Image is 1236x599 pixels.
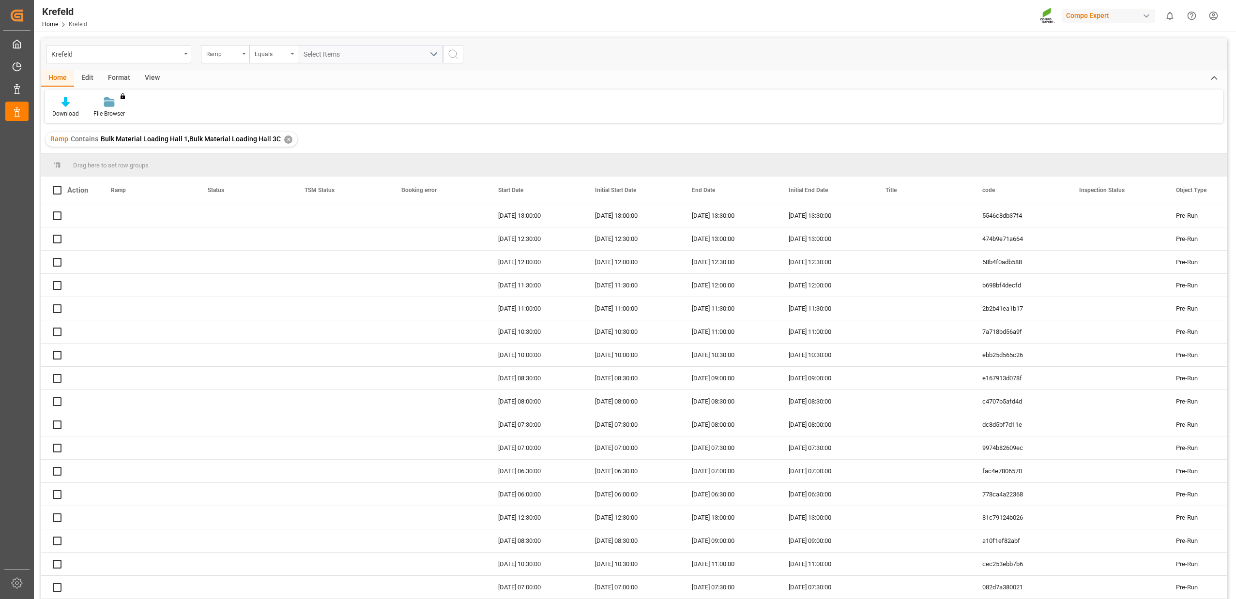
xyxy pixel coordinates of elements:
[583,367,680,389] div: [DATE] 08:30:00
[487,553,583,575] div: [DATE] 10:30:00
[41,460,99,483] div: Press SPACE to select this row.
[73,162,149,169] span: Drag here to set row groups
[41,227,99,251] div: Press SPACE to select this row.
[680,297,777,320] div: [DATE] 11:30:00
[249,45,298,63] button: open menu
[208,187,224,194] span: Status
[971,576,1068,599] div: 082d7a380021
[487,413,583,436] div: [DATE] 07:30:00
[41,390,99,413] div: Press SPACE to select this row.
[583,227,680,250] div: [DATE] 12:30:00
[41,320,99,344] div: Press SPACE to select this row.
[680,367,777,389] div: [DATE] 09:00:00
[789,187,828,194] span: Initial End Date
[971,204,1068,227] div: 5546c8db37f4
[41,413,99,436] div: Press SPACE to select this row.
[41,529,99,553] div: Press SPACE to select this row.
[777,529,874,552] div: [DATE] 09:00:00
[487,576,583,599] div: [DATE] 07:00:00
[971,320,1068,343] div: 7a718bd56a9f
[971,506,1068,529] div: 81c79124b026
[583,274,680,297] div: [DATE] 11:30:00
[304,50,345,58] span: Select Items
[41,553,99,576] div: Press SPACE to select this row.
[42,21,58,28] a: Home
[692,187,715,194] span: End Date
[1062,9,1155,23] div: Compo Expert
[41,344,99,367] div: Press SPACE to select this row.
[305,187,335,194] span: TSM Status
[41,506,99,529] div: Press SPACE to select this row.
[777,204,874,227] div: [DATE] 13:30:00
[255,47,288,59] div: Equals
[487,483,583,506] div: [DATE] 06:00:00
[971,227,1068,250] div: 474b9e71a664
[67,186,88,195] div: Action
[41,297,99,320] div: Press SPACE to select this row.
[595,187,636,194] span: Initial Start Date
[680,204,777,227] div: [DATE] 13:30:00
[401,187,437,194] span: Booking error
[487,344,583,366] div: [DATE] 10:00:00
[487,529,583,552] div: [DATE] 08:30:00
[971,251,1068,273] div: 58b4f0adb588
[777,344,874,366] div: [DATE] 10:30:00
[971,297,1068,320] div: 2b2b41ea1b17
[680,413,777,436] div: [DATE] 08:00:00
[443,45,463,63] button: search button
[680,506,777,529] div: [DATE] 13:00:00
[971,274,1068,297] div: b698bf4decfd
[111,187,126,194] span: Ramp
[487,367,583,389] div: [DATE] 08:30:00
[201,45,249,63] button: open menu
[583,344,680,366] div: [DATE] 10:00:00
[982,187,995,194] span: code
[680,529,777,552] div: [DATE] 09:00:00
[42,4,87,19] div: Krefeld
[777,390,874,413] div: [DATE] 08:30:00
[487,297,583,320] div: [DATE] 11:00:00
[680,553,777,575] div: [DATE] 11:00:00
[583,529,680,552] div: [DATE] 08:30:00
[583,390,680,413] div: [DATE] 08:00:00
[583,576,680,599] div: [DATE] 07:00:00
[487,274,583,297] div: [DATE] 11:30:00
[583,436,680,459] div: [DATE] 07:00:00
[680,227,777,250] div: [DATE] 13:00:00
[487,436,583,459] div: [DATE] 07:00:00
[777,436,874,459] div: [DATE] 07:30:00
[971,344,1068,366] div: ebb25d565c26
[487,251,583,273] div: [DATE] 12:00:00
[101,70,137,87] div: Format
[680,460,777,482] div: [DATE] 07:00:00
[583,506,680,529] div: [DATE] 12:30:00
[298,45,443,63] button: open menu
[680,251,777,273] div: [DATE] 12:30:00
[971,413,1068,436] div: dc8d5bf7d11e
[680,320,777,343] div: [DATE] 11:00:00
[1062,6,1159,25] button: Compo Expert
[1181,5,1203,27] button: Help Center
[51,47,181,60] div: Krefeld
[777,227,874,250] div: [DATE] 13:00:00
[680,344,777,366] div: [DATE] 10:30:00
[583,460,680,482] div: [DATE] 06:30:00
[971,553,1068,575] div: cec253ebb7b6
[498,187,523,194] span: Start Date
[206,47,239,59] div: Ramp
[487,460,583,482] div: [DATE] 06:30:00
[1040,7,1055,24] img: Screenshot%202023-09-29%20at%2010.02.21.png_1712312052.png
[41,576,99,599] div: Press SPACE to select this row.
[101,135,281,143] span: Bulk Material Loading Hall 1,Bulk Material Loading Hall 3C
[885,187,897,194] span: Title
[284,135,292,144] div: ✕
[1079,187,1125,194] span: Inspection Status
[971,460,1068,482] div: fac4e7806570
[777,506,874,529] div: [DATE] 13:00:00
[583,413,680,436] div: [DATE] 07:30:00
[487,227,583,250] div: [DATE] 12:30:00
[52,109,79,118] div: Download
[1176,187,1206,194] span: Object Type
[487,506,583,529] div: [DATE] 12:30:00
[680,483,777,506] div: [DATE] 06:30:00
